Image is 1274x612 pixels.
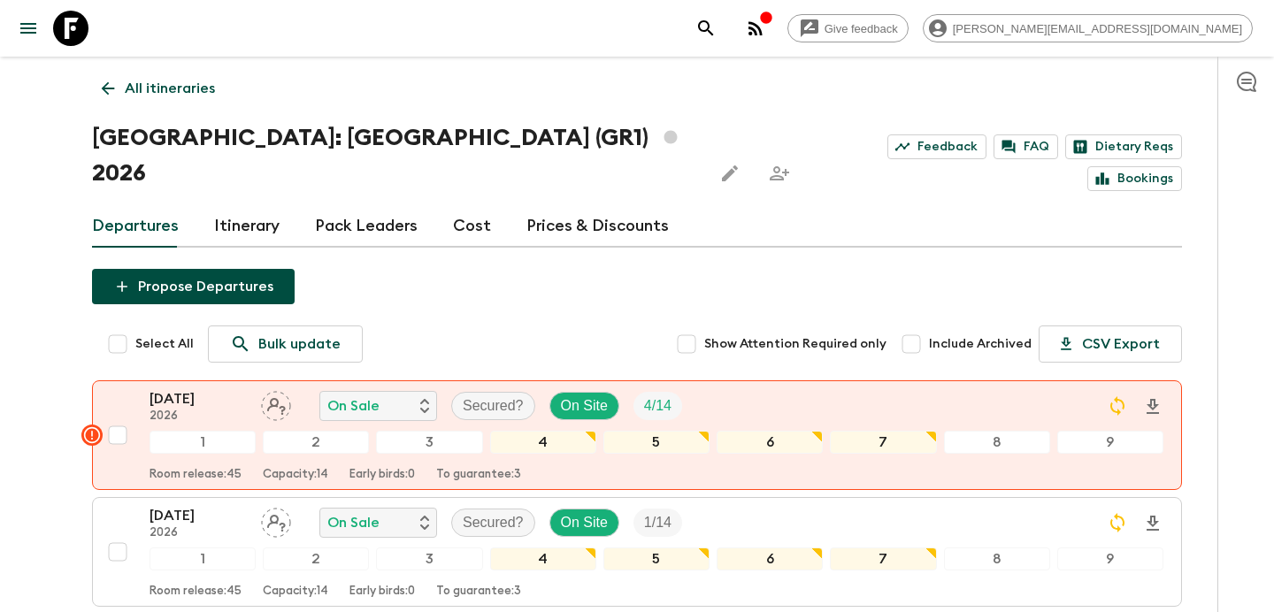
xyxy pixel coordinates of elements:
svg: Download Onboarding [1142,513,1163,534]
p: On Site [561,395,608,417]
div: 9 [1057,431,1163,454]
a: Bulk update [208,325,363,363]
p: Room release: 45 [150,585,242,599]
span: Show Attention Required only [704,335,886,353]
h1: [GEOGRAPHIC_DATA]: [GEOGRAPHIC_DATA] (GR1) 2026 [92,120,698,191]
svg: Sync Required - Changes detected [1107,395,1128,417]
div: On Site [549,509,619,537]
div: 5 [603,547,710,570]
a: Cost [453,205,491,248]
div: 3 [376,547,482,570]
p: [DATE] [150,388,247,409]
span: Give feedback [815,22,908,35]
div: 8 [944,547,1050,570]
div: 8 [944,431,1050,454]
p: 2026 [150,526,247,540]
a: All itineraries [92,71,225,106]
p: Early birds: 0 [349,585,415,599]
p: To guarantee: 3 [436,468,521,482]
div: 9 [1057,547,1163,570]
span: [PERSON_NAME][EMAIL_ADDRESS][DOMAIN_NAME] [943,22,1252,35]
div: [PERSON_NAME][EMAIL_ADDRESS][DOMAIN_NAME] [923,14,1253,42]
a: Give feedback [787,14,909,42]
span: Assign pack leader [261,396,291,410]
div: 4 [490,547,596,570]
a: Prices & Discounts [526,205,669,248]
div: 2 [263,431,369,454]
span: Assign pack leader [261,513,291,527]
p: On Sale [327,395,380,417]
a: Itinerary [214,205,280,248]
button: Propose Departures [92,269,295,304]
button: [DATE]2026Assign pack leaderOn SaleSecured?On SiteTrip Fill123456789Room release:45Capacity:14Ear... [92,497,1182,607]
div: 6 [717,431,823,454]
span: Share this itinerary [762,156,797,191]
p: All itineraries [125,78,215,99]
a: Dietary Reqs [1065,134,1182,159]
p: Secured? [463,512,524,533]
svg: Sync Required - Changes detected [1107,512,1128,533]
div: 3 [376,431,482,454]
a: Feedback [887,134,986,159]
svg: Download Onboarding [1142,396,1163,417]
span: Include Archived [929,335,1032,353]
p: 2026 [150,409,247,424]
button: CSV Export [1039,325,1182,363]
button: [DATE]2026Assign pack leaderOn SaleSecured?On SiteTrip Fill123456789Room release:45Capacity:14Ear... [92,380,1182,490]
button: Edit this itinerary [712,156,748,191]
p: Capacity: 14 [263,585,328,599]
div: 7 [830,431,936,454]
p: Capacity: 14 [263,468,328,482]
p: Bulk update [258,333,341,355]
p: 1 / 14 [644,512,672,533]
a: Departures [92,205,179,248]
a: Bookings [1087,166,1182,191]
div: 2 [263,547,369,570]
div: Secured? [451,392,535,420]
div: 7 [830,547,936,570]
a: FAQ [994,134,1058,159]
p: [DATE] [150,505,247,526]
button: search adventures [688,11,724,46]
button: menu [11,11,46,46]
div: Trip Fill [633,392,682,420]
div: 4 [490,431,596,454]
div: 5 [603,431,710,454]
div: 1 [150,431,256,454]
p: Room release: 45 [150,468,242,482]
p: To guarantee: 3 [436,585,521,599]
div: Secured? [451,509,535,537]
div: 1 [150,547,256,570]
a: Pack Leaders [315,205,418,248]
p: 4 / 14 [644,395,672,417]
div: On Site [549,392,619,420]
p: Early birds: 0 [349,468,415,482]
p: Secured? [463,395,524,417]
p: On Site [561,512,608,533]
span: Select All [135,335,194,353]
div: 6 [717,547,823,570]
p: On Sale [327,512,380,533]
div: Trip Fill [633,509,682,537]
